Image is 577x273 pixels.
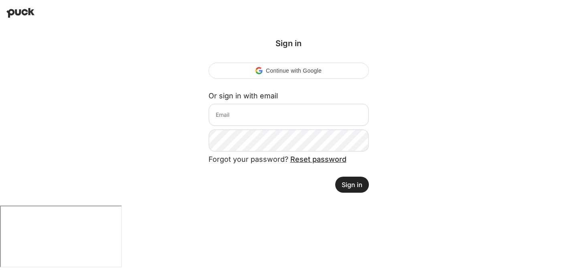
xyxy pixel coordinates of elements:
span: Forgot your password? [209,155,346,163]
button: Sign in [335,177,369,193]
img: Puck home [6,8,34,18]
span: Continue with Google [266,67,322,74]
a: Reset password [290,155,346,163]
div: Sign in [209,39,369,48]
div: Continue with Google [209,63,369,79]
input: Email [209,104,369,126]
label: Or sign in with email [209,92,278,100]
